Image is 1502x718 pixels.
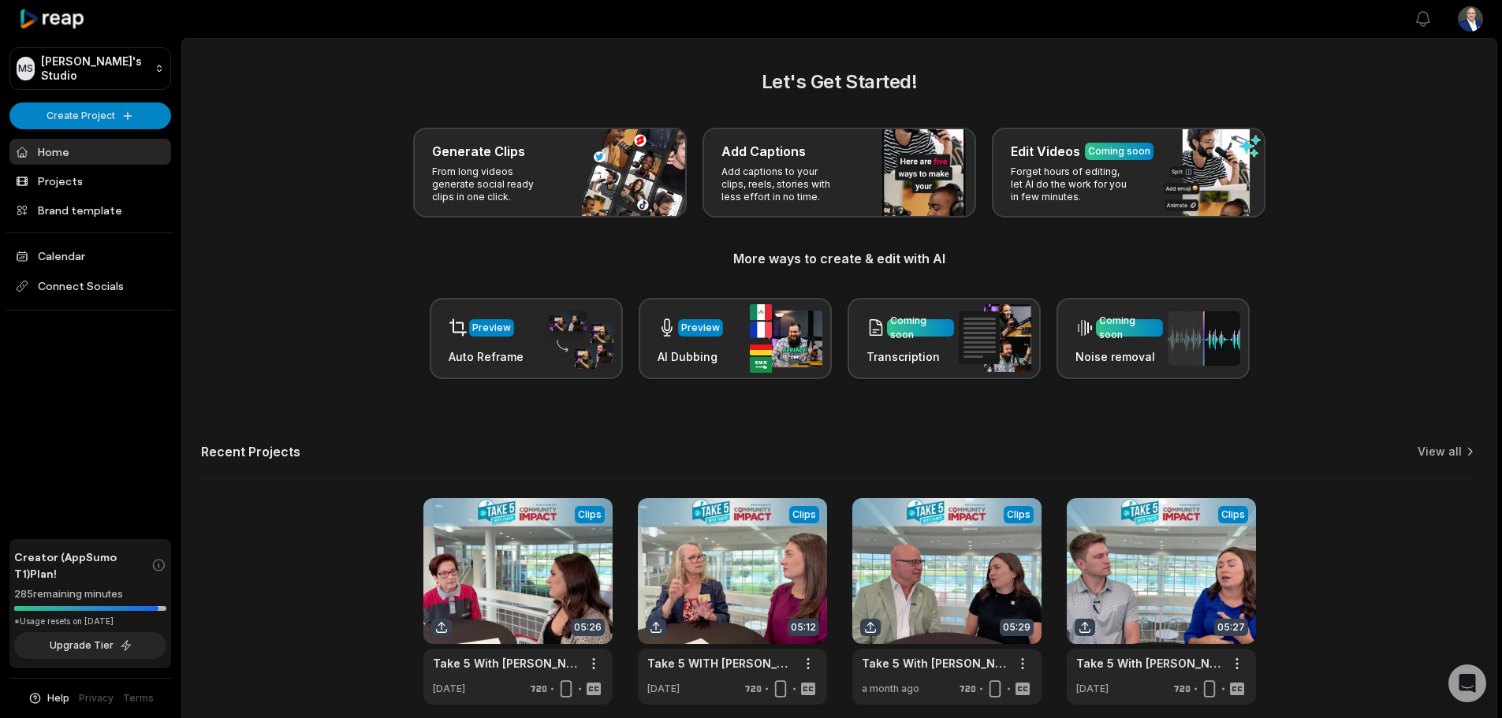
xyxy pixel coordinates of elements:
img: auto_reframe.png [541,308,613,370]
img: transcription.png [959,304,1031,372]
a: Take 5 With [PERSON_NAME] - Episode 8 [433,655,578,671]
h3: Generate Clips [432,142,525,161]
h2: Let's Get Started! [201,68,1478,96]
img: noise_removal.png [1168,311,1240,366]
h3: Edit Videos [1011,142,1080,161]
a: Calendar [9,243,171,269]
a: Brand template [9,197,171,223]
a: Privacy [79,691,114,705]
h3: Add Captions [721,142,806,161]
img: ai_dubbing.png [750,304,822,373]
span: Connect Socials [9,272,171,300]
button: Upgrade Tier [14,632,166,659]
div: 285 remaining minutes [14,586,166,602]
div: Preview [472,321,511,335]
span: Help [47,691,69,705]
div: Coming soon [1088,144,1150,158]
h3: AI Dubbing [658,348,723,365]
a: Take 5 With [PERSON_NAME] - Episode 6 [862,655,1007,671]
div: Open Intercom Messenger [1448,664,1486,702]
div: Coming soon [1099,314,1160,342]
h3: More ways to create & edit with AI [201,249,1478,268]
a: View all [1418,444,1462,459]
p: [PERSON_NAME]'s Studio [41,54,148,83]
a: Take 5 With [PERSON_NAME] - Episode 5 [1076,655,1221,671]
span: Creator (AppSumo T1) Plan! [14,549,151,582]
div: *Usage resets on [DATE] [14,616,166,627]
h3: Noise removal [1075,348,1163,365]
h3: Auto Reframe [449,348,524,365]
a: Terms [123,691,154,705]
button: Create Project [9,102,171,129]
p: Forget hours of editing, let AI do the work for you in few minutes. [1011,166,1133,203]
p: From long videos generate social ready clips in one click. [432,166,554,203]
button: Help [28,691,69,705]
h2: Recent Projects [201,444,300,459]
p: Add captions to your clips, reels, stories with less effort in no time. [721,166,844,203]
h3: Transcription [867,348,954,365]
div: Coming soon [890,314,951,342]
div: Preview [681,321,720,335]
div: MS [17,57,35,80]
a: Take 5 WITH [PERSON_NAME] - Episode 7 [647,655,792,671]
a: Projects [9,168,171,194]
a: Home [9,139,171,165]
